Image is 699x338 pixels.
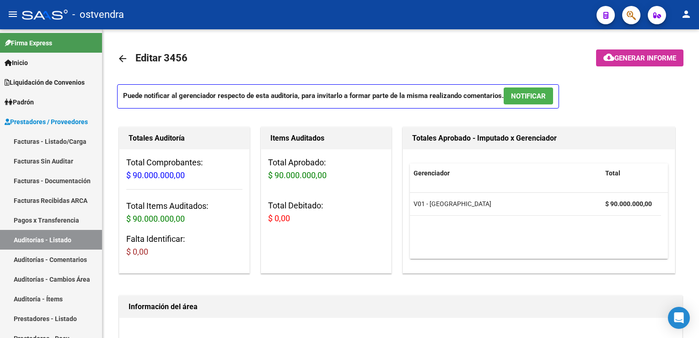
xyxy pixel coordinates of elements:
[117,53,128,64] mat-icon: arrow_back
[117,84,559,109] p: Puede notificar al gerenciador respecto de esta auditoria, para invitarlo a formar parte de la mi...
[605,169,620,177] span: Total
[126,200,242,225] h3: Total Items Auditados:
[603,52,614,63] mat-icon: cloud_download
[504,87,553,104] button: NOTIFICAR
[268,156,384,182] h3: Total Aprobado:
[5,38,52,48] span: Firma Express
[268,170,327,180] span: $ 90.000.000,00
[270,131,382,146] h1: Items Auditados
[5,97,34,107] span: Padrón
[414,200,491,207] span: V01 - [GEOGRAPHIC_DATA]
[129,300,673,314] h1: Información del área
[605,200,652,207] strong: $ 90.000.000,00
[602,164,661,183] datatable-header-cell: Total
[668,307,690,329] div: Open Intercom Messenger
[412,131,666,146] h1: Totales Aprobado - Imputado x Gerenciador
[596,49,683,66] button: Generar informe
[126,156,242,182] h3: Total Comprobantes:
[268,199,384,225] h3: Total Debitado:
[414,169,450,177] span: Gerenciador
[5,77,85,87] span: Liquidación de Convenios
[5,58,28,68] span: Inicio
[72,5,124,25] span: - ostvendra
[126,170,185,180] span: $ 90.000.000,00
[126,214,185,224] span: $ 90.000.000,00
[410,164,602,183] datatable-header-cell: Gerenciador
[7,9,18,20] mat-icon: menu
[268,213,290,223] span: $ 0,00
[129,131,240,146] h1: Totales Auditoría
[614,54,676,62] span: Generar informe
[126,233,242,258] h3: Falta Identificar:
[135,52,188,64] span: Editar 3456
[511,92,546,100] span: NOTIFICAR
[681,9,692,20] mat-icon: person
[126,247,148,256] span: $ 0,00
[5,117,88,127] span: Prestadores / Proveedores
